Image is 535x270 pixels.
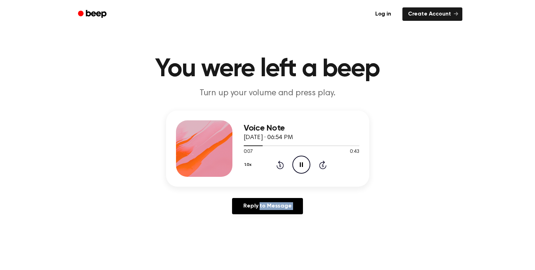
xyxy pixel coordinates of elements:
[244,159,254,171] button: 1.0x
[368,6,398,22] a: Log in
[73,7,113,21] a: Beep
[402,7,462,21] a: Create Account
[244,124,359,133] h3: Voice Note
[350,148,359,156] span: 0:43
[244,148,253,156] span: 0:07
[87,56,448,82] h1: You were left a beep
[244,134,293,141] span: [DATE] · 06:54 PM
[132,88,403,99] p: Turn up your volume and press play.
[232,198,303,214] a: Reply to Message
